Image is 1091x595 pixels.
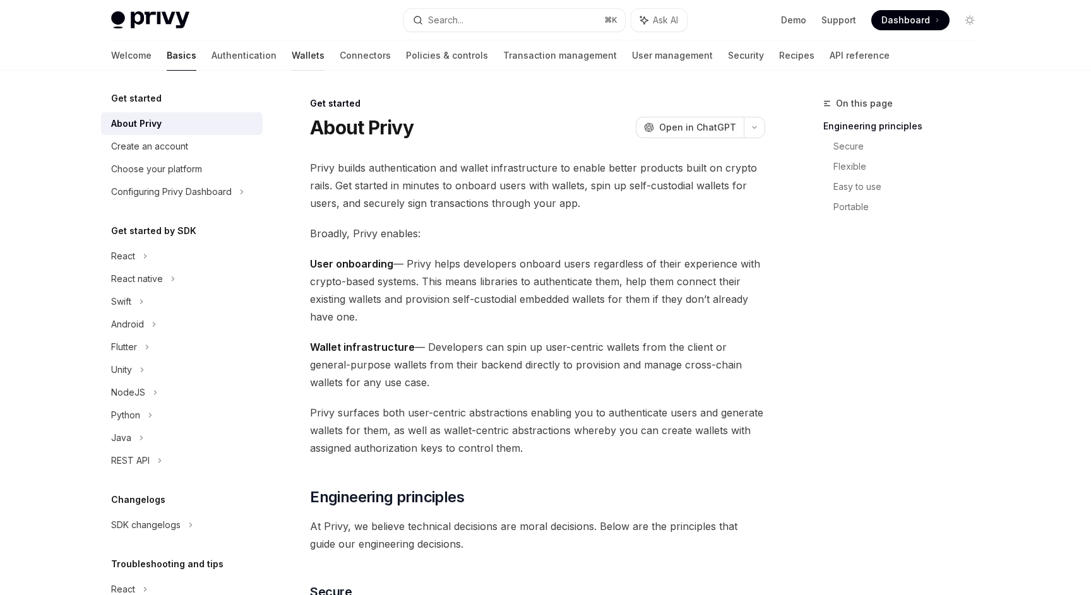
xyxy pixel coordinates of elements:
[604,15,617,25] span: ⌘ K
[632,40,713,71] a: User management
[310,116,414,139] h1: About Privy
[111,249,135,264] div: React
[871,10,950,30] a: Dashboard
[659,121,736,134] span: Open in ChatGPT
[653,14,678,27] span: Ask AI
[111,385,145,400] div: NodeJS
[310,159,765,212] span: Privy builds authentication and wallet infrastructure to enable better products built on crypto r...
[111,184,232,199] div: Configuring Privy Dashboard
[779,40,814,71] a: Recipes
[960,10,980,30] button: Toggle dark mode
[111,271,163,286] div: React native
[111,453,150,468] div: REST API
[292,40,325,71] a: Wallets
[111,430,131,445] div: Java
[310,225,765,242] span: Broadly, Privy enables:
[340,40,391,71] a: Connectors
[310,404,765,457] span: Privy surfaces both user-centric abstractions enabling you to authenticate users and generate wal...
[836,96,893,111] span: On this page
[111,339,137,355] div: Flutter
[167,40,196,71] a: Basics
[111,408,140,423] div: Python
[111,91,162,106] h5: Get started
[101,135,263,158] a: Create an account
[821,14,856,27] a: Support
[406,40,488,71] a: Policies & controls
[310,487,464,507] span: Engineering principles
[310,338,765,391] span: — Developers can spin up user-centric wallets from the client or general-purpose wallets from the...
[428,13,463,28] div: Search...
[101,158,263,180] a: Choose your platform
[111,116,162,131] div: About Privy
[823,116,990,136] a: Engineering principles
[111,362,132,377] div: Unity
[310,257,393,270] strong: User onboarding
[111,492,165,507] h5: Changelogs
[310,97,765,110] div: Get started
[503,40,617,71] a: Transaction management
[111,162,202,177] div: Choose your platform
[833,197,990,217] a: Portable
[212,40,277,71] a: Authentication
[101,112,263,135] a: About Privy
[830,40,890,71] a: API reference
[111,557,224,572] h5: Troubleshooting and tips
[833,156,990,177] a: Flexible
[111,11,189,29] img: light logo
[833,136,990,156] a: Secure
[111,40,152,71] a: Welcome
[111,517,181,533] div: SDK changelogs
[111,317,144,332] div: Android
[310,255,765,326] span: — Privy helps developers onboard users regardless of their experience with crypto-based systems. ...
[111,294,131,309] div: Swift
[111,223,196,239] h5: Get started by SDK
[636,117,744,138] button: Open in ChatGPT
[404,9,625,32] button: Search...⌘K
[833,177,990,197] a: Easy to use
[310,517,765,553] span: At Privy, we believe technical decisions are moral decisions. Below are the principles that guide...
[781,14,806,27] a: Demo
[881,14,930,27] span: Dashboard
[728,40,764,71] a: Security
[310,341,415,353] strong: Wallet infrastructure
[111,139,188,154] div: Create an account
[631,9,687,32] button: Ask AI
